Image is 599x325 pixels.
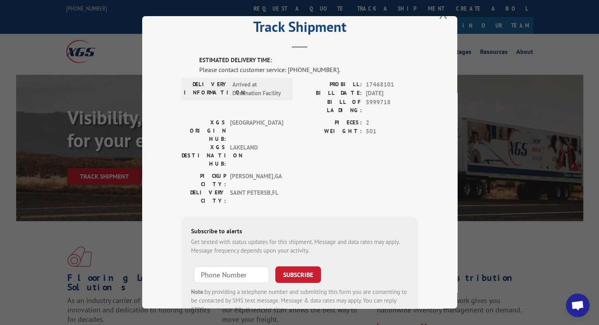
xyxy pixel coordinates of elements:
input: Phone Number [194,266,269,283]
label: BILL DATE: [300,89,362,98]
div: Get texted with status updates for this shipment. Message and data rates may apply. Message frequ... [191,238,408,255]
label: DELIVERY INFORMATION: [184,80,228,98]
label: PICKUP CITY: [182,172,226,188]
span: [GEOGRAPHIC_DATA] [230,118,283,143]
div: Subscribe to alerts [191,226,408,238]
div: Please contact customer service: [PHONE_NUMBER]. [199,65,418,74]
label: PIECES: [300,118,362,127]
span: [DATE] [366,89,418,98]
label: BILL OF LADING: [300,98,362,114]
label: XGS DESTINATION HUB: [182,143,226,168]
span: 501 [366,127,418,136]
label: ESTIMATED DELIVERY TIME: [199,56,418,65]
h2: Track Shipment [182,21,418,36]
span: 17468101 [366,80,418,89]
div: by providing a telephone number and submitting this form you are consenting to be contacted by SM... [191,288,408,314]
span: [PERSON_NAME] , GA [230,172,283,188]
label: WEIGHT: [300,127,362,136]
label: XGS ORIGIN HUB: [182,118,226,143]
strong: Note: [191,288,205,295]
span: LAKELAND [230,143,283,168]
span: 5999718 [366,98,418,114]
label: PROBILL: [300,80,362,89]
span: 2 [366,118,418,127]
label: DELIVERY CITY: [182,188,226,205]
span: Arrived at Destination Facility [232,80,286,98]
span: SAINT PETERSB , FL [230,188,283,205]
a: Open chat [566,294,590,317]
button: SUBSCRIBE [275,266,321,283]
